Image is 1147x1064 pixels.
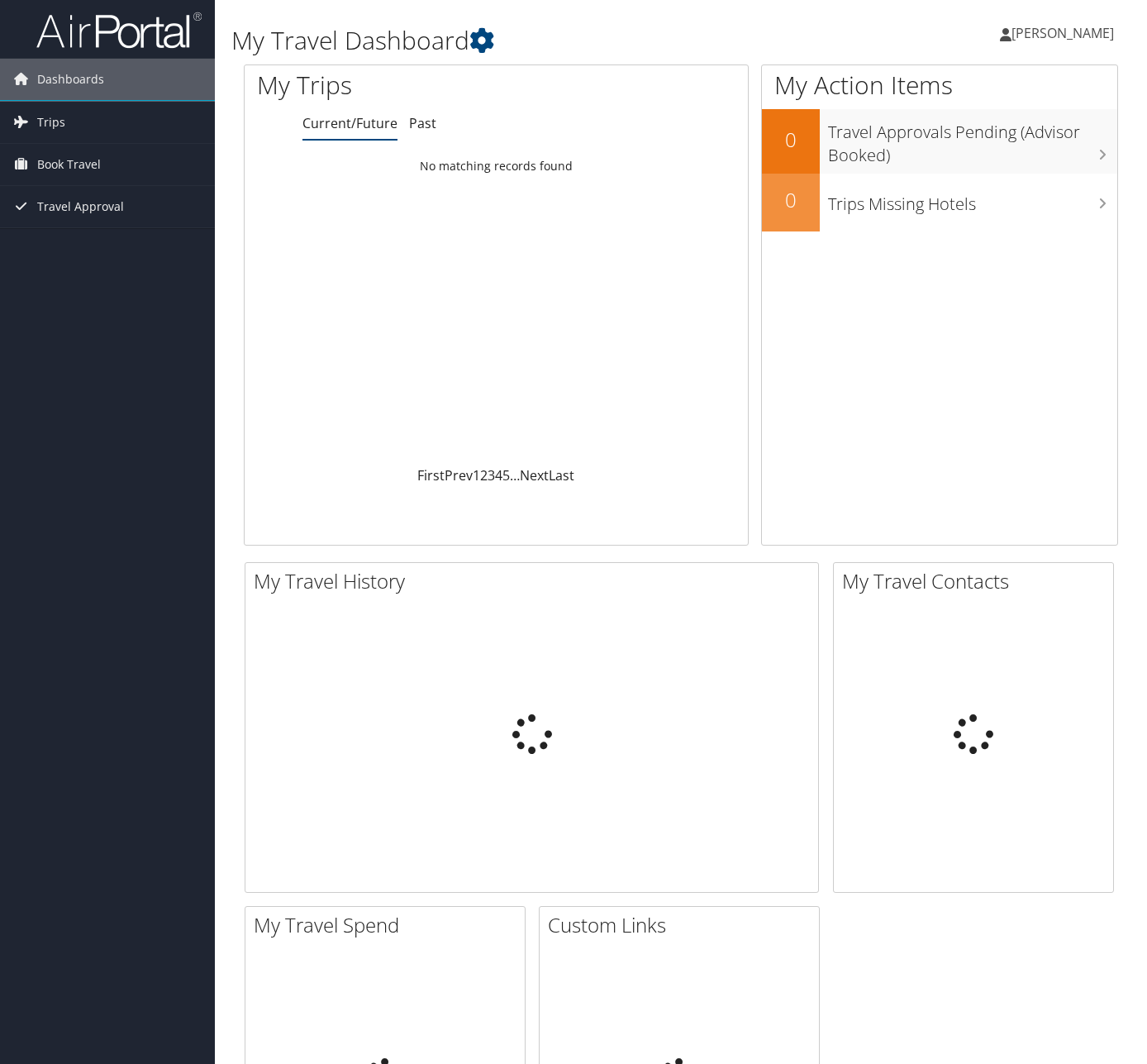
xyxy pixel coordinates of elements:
h3: Travel Approvals Pending (Advisor Booked) [828,112,1117,167]
td: No matching records found [245,151,748,181]
h2: 0 [762,186,820,214]
a: First [417,466,445,484]
span: [PERSON_NAME] [1011,24,1114,42]
h2: My Travel History [254,567,818,595]
a: 2 [480,466,488,484]
h1: My Trips [257,68,526,103]
h2: My Travel Spend [254,911,525,939]
a: 4 [495,466,502,484]
a: Current/Future [302,114,397,132]
span: Dashboards [37,59,104,100]
h3: Trips Missing Hotels [828,184,1117,216]
a: Last [549,466,574,484]
img: airportal-logo.png [36,11,202,50]
h1: My Action Items [762,68,1117,103]
h2: My Travel Contacts [842,567,1113,595]
a: 0Travel Approvals Pending (Advisor Booked) [762,109,1117,173]
a: 0Trips Missing Hotels [762,174,1117,231]
span: … [510,466,520,484]
span: Book Travel [37,144,101,185]
a: Prev [445,466,473,484]
a: [PERSON_NAME] [1000,8,1130,58]
span: Travel Approval [37,186,124,227]
span: Trips [37,102,65,143]
a: 5 [502,466,510,484]
a: Past [409,114,436,132]
a: 1 [473,466,480,484]
h2: Custom Links [548,911,819,939]
a: 3 [488,466,495,484]
h2: 0 [762,126,820,154]
a: Next [520,466,549,484]
h1: My Travel Dashboard [231,23,831,58]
